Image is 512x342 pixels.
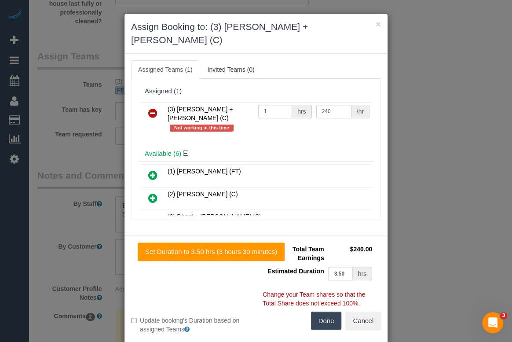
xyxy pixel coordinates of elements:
span: 3 [500,312,507,319]
span: Estimated Duration [267,268,324,275]
button: Set Duration to 3.50 hrs (3 hours 30 minutes) [138,243,285,261]
a: Assigned Teams (1) [131,60,199,79]
div: Assigned (1) [145,88,367,95]
h3: Assign Booking to: (3) [PERSON_NAME] + [PERSON_NAME] (C) [131,20,381,47]
label: Update booking's Duration based on assigned Teams [131,316,249,334]
div: hrs [353,267,372,280]
button: Done [311,312,342,330]
a: Invited Teams (0) [200,60,261,79]
button: × [376,19,381,29]
button: Cancel [345,312,381,330]
h4: Available (6) [145,150,367,158]
span: (2) [PERSON_NAME] (C) [168,191,238,198]
input: Update booking's Duration based on assigned Teams [131,318,137,324]
td: Total Team Earnings [263,243,326,265]
span: (1) [PERSON_NAME] (FT) [168,168,241,175]
span: Not working at this time [170,125,234,132]
div: /hr [351,105,369,118]
span: (2) Dharti + [PERSON_NAME] (C) [168,213,261,220]
span: (3) [PERSON_NAME] + [PERSON_NAME] (C) [168,106,233,121]
iframe: Intercom live chat [482,312,503,333]
div: hrs [292,105,311,118]
td: $240.00 [326,243,374,265]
